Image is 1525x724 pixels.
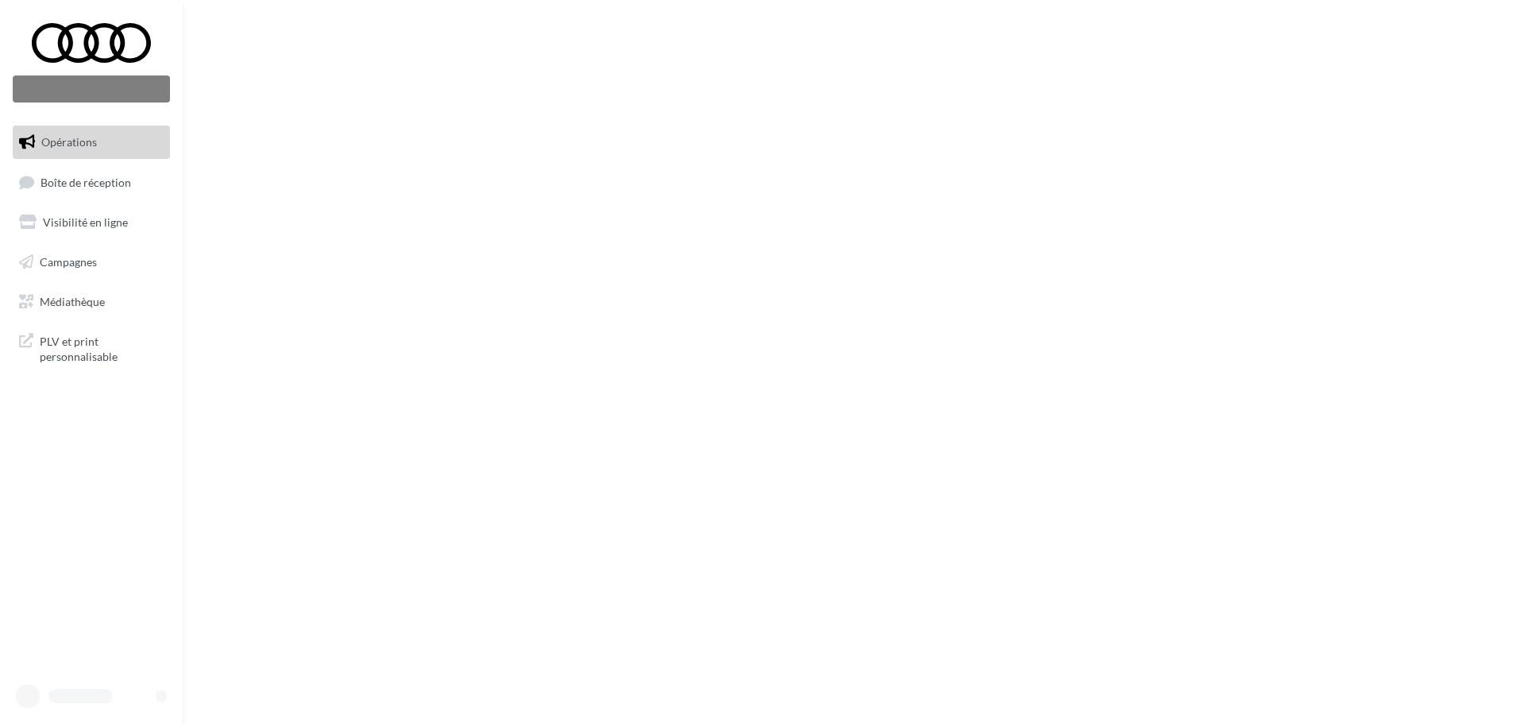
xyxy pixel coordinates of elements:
a: Opérations [10,126,173,159]
a: Campagnes [10,246,173,279]
span: PLV et print personnalisable [40,331,164,365]
span: Campagnes [40,255,97,269]
span: Opérations [41,135,97,149]
span: Médiathèque [40,294,105,308]
a: Médiathèque [10,285,173,319]
a: Visibilité en ligne [10,206,173,239]
span: Boîte de réception [41,175,131,188]
a: PLV et print personnalisable [10,324,173,371]
span: Visibilité en ligne [43,215,128,229]
a: Boîte de réception [10,165,173,199]
div: Nouvelle campagne [13,75,170,103]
